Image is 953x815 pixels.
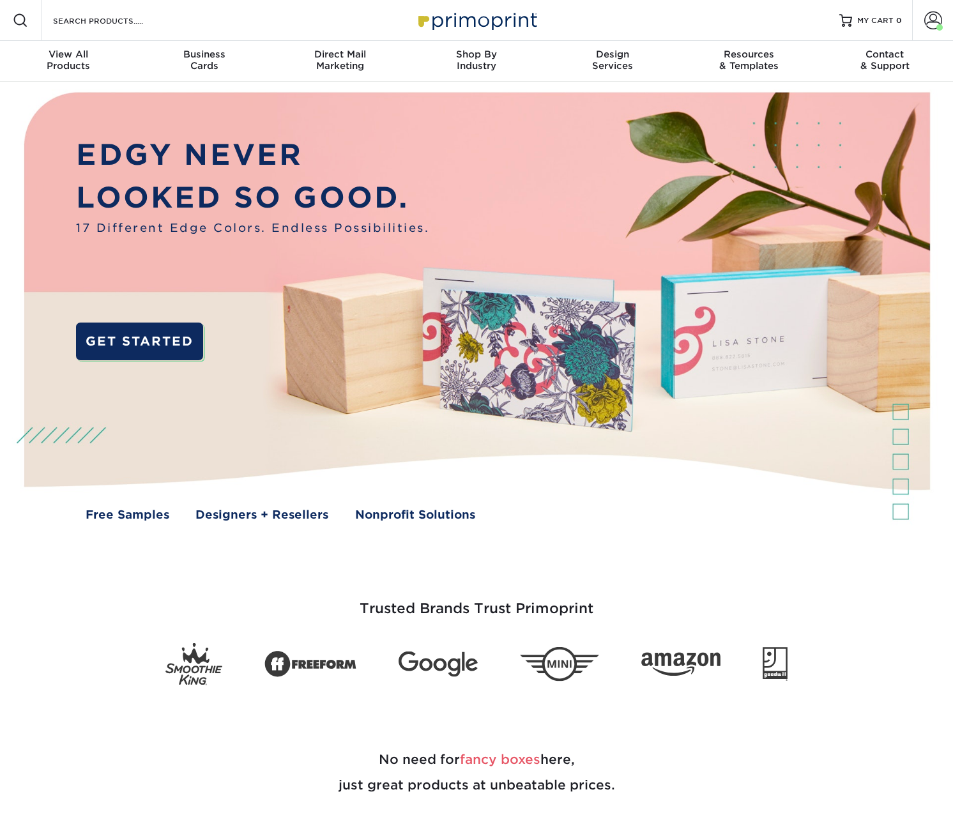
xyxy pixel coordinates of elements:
[641,652,720,676] img: Amazon
[136,41,272,82] a: BusinessCards
[76,323,202,360] a: GET STARTED
[408,49,544,72] div: Industry
[408,41,544,82] a: Shop ByIndustry
[136,49,272,60] span: Business
[264,644,356,685] img: Freeform
[681,41,817,82] a: Resources& Templates
[52,13,176,28] input: SEARCH PRODUCTS.....
[272,41,408,82] a: Direct MailMarketing
[817,49,953,60] span: Contact
[413,6,540,34] img: Primoprint
[76,176,429,219] p: LOOKED SO GOOD.
[76,220,429,237] span: 17 Different Edge Colors. Endless Possibilities.
[355,507,475,524] a: Nonprofit Solutions
[195,507,328,524] a: Designers + Resellers
[681,49,817,60] span: Resources
[165,643,222,685] img: Smoothie King
[272,49,408,60] span: Direct Mail
[817,49,953,72] div: & Support
[272,49,408,72] div: Marketing
[817,41,953,82] a: Contact& Support
[763,647,788,682] img: Goodwill
[545,49,681,60] span: Design
[76,133,429,176] p: EDGY NEVER
[136,49,272,72] div: Cards
[103,570,850,632] h3: Trusted Brands Trust Primoprint
[545,41,681,82] a: DesignServices
[460,752,540,767] span: fancy boxes
[86,507,169,524] a: Free Samples
[896,16,902,25] span: 0
[399,651,478,677] img: Google
[408,49,544,60] span: Shop By
[681,49,817,72] div: & Templates
[857,15,894,26] span: MY CART
[520,646,599,682] img: Mini
[545,49,681,72] div: Services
